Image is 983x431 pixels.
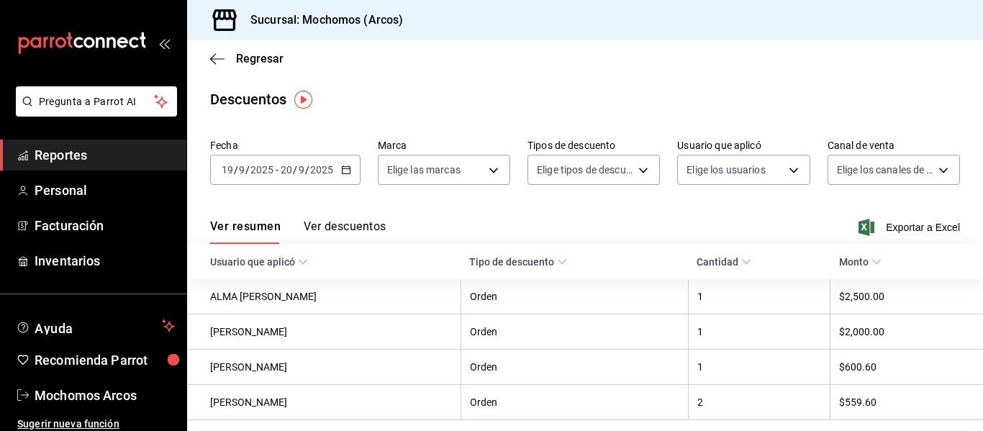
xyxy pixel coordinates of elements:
[276,164,278,176] span: -
[234,164,238,176] span: /
[861,219,960,236] button: Exportar a Excel
[828,140,960,150] label: Canal de venta
[10,104,177,119] a: Pregunta a Parrot AI
[35,317,156,335] span: Ayuda
[236,52,284,65] span: Regresar
[830,279,983,314] th: $2,500.00
[378,140,510,150] label: Marca
[238,164,245,176] input: --
[687,163,765,177] span: Elige los usuarios
[387,163,461,177] span: Elige las marcas
[39,94,155,109] span: Pregunta a Parrot AI
[309,164,334,176] input: ----
[210,52,284,65] button: Regresar
[677,140,810,150] label: Usuario que aplicó
[830,314,983,350] th: $2,000.00
[304,219,386,244] button: Ver descuentos
[245,164,250,176] span: /
[35,181,175,200] span: Personal
[35,145,175,165] span: Reportes
[830,385,983,420] th: $559.60
[16,86,177,117] button: Pregunta a Parrot AI
[239,12,403,29] h3: Sucursal: Mochomos (Arcos)
[210,219,281,244] button: Ver resumen
[35,386,175,405] span: Mochomos Arcos
[187,314,461,350] th: [PERSON_NAME]
[839,256,882,268] span: Monto
[158,37,170,49] button: open_drawer_menu
[294,91,312,109] img: Tooltip marker
[461,350,688,385] th: Orden
[210,219,386,244] div: navigation tabs
[250,164,274,176] input: ----
[469,256,567,268] span: Tipo de descuento
[688,279,830,314] th: 1
[187,279,461,314] th: ALMA [PERSON_NAME]
[527,140,660,150] label: Tipos de descuento
[221,164,234,176] input: --
[688,385,830,420] th: 2
[461,279,688,314] th: Orden
[688,314,830,350] th: 1
[298,164,305,176] input: --
[461,385,688,420] th: Orden
[461,314,688,350] th: Orden
[537,163,633,177] span: Elige tipos de descuento
[280,164,293,176] input: --
[210,256,308,268] span: Usuario que aplicó
[830,350,983,385] th: $600.60
[187,350,461,385] th: [PERSON_NAME]
[688,350,830,385] th: 1
[187,385,461,420] th: [PERSON_NAME]
[35,251,175,271] span: Inventarios
[35,350,175,370] span: Recomienda Parrot
[35,216,175,235] span: Facturación
[305,164,309,176] span: /
[293,164,297,176] span: /
[837,163,933,177] span: Elige los canales de venta
[210,140,361,150] label: Fecha
[210,89,286,110] div: Descuentos
[697,256,751,268] span: Cantidad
